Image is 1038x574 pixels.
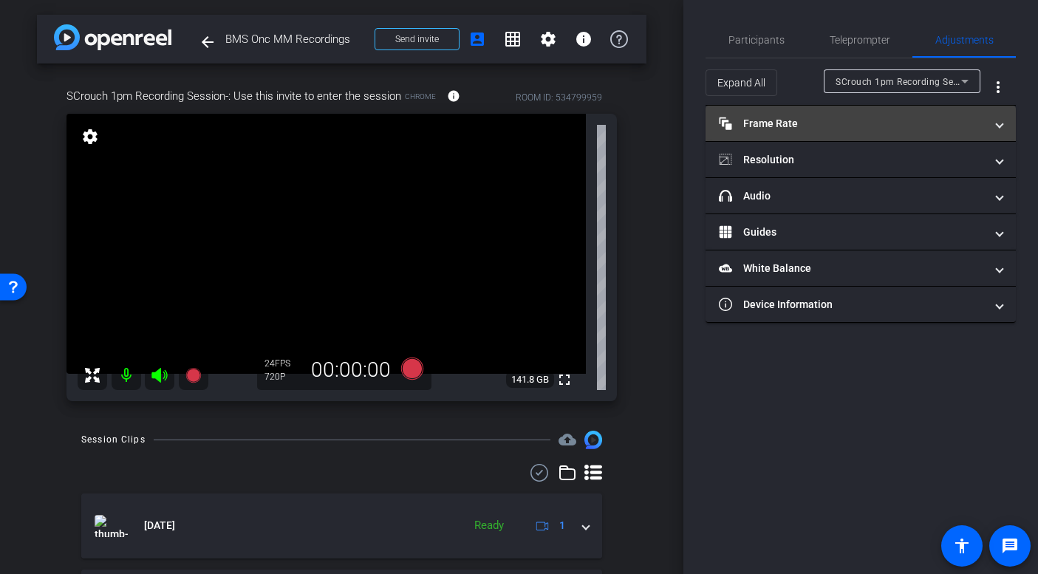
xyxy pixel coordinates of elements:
span: 1 [559,518,565,533]
div: Session Clips [81,432,146,447]
mat-icon: more_vert [989,78,1007,96]
mat-expansion-panel-header: thumb-nail[DATE]Ready1 [81,493,602,558]
mat-panel-title: White Balance [719,261,985,276]
span: Expand All [717,69,765,97]
mat-icon: settings [80,128,100,146]
span: Teleprompter [830,35,890,45]
mat-expansion-panel-header: Guides [706,214,1016,250]
span: SCrouch 1pm Recording Session-: Use this invite to enter the session [66,88,401,104]
div: 24 [264,358,301,369]
span: Chrome [405,91,436,102]
mat-icon: grid_on [504,30,522,48]
mat-expansion-panel-header: White Balance [706,250,1016,286]
mat-icon: accessibility [953,537,971,555]
mat-expansion-panel-header: Audio [706,178,1016,213]
mat-icon: message [1001,537,1019,555]
span: 141.8 GB [506,371,554,389]
span: Participants [728,35,785,45]
img: app-logo [54,24,171,50]
mat-icon: fullscreen [556,371,573,389]
button: Expand All [706,69,777,96]
img: thumb-nail [95,515,128,537]
mat-panel-title: Resolution [719,152,985,168]
mat-panel-title: Frame Rate [719,116,985,131]
span: BMS Onc MM Recordings [225,24,366,54]
mat-panel-title: Device Information [719,297,985,312]
div: Ready [467,517,511,534]
mat-icon: info [447,89,460,103]
mat-expansion-panel-header: Resolution [706,142,1016,177]
mat-expansion-panel-header: Frame Rate [706,106,1016,141]
img: Session clips [584,431,602,448]
div: 00:00:00 [301,358,400,383]
button: Send invite [375,28,460,50]
mat-panel-title: Guides [719,225,985,240]
mat-icon: account_box [468,30,486,48]
mat-icon: arrow_back [199,33,216,51]
span: [DATE] [144,518,175,533]
mat-icon: settings [539,30,557,48]
button: More Options for Adjustments Panel [980,69,1016,105]
mat-icon: info [575,30,593,48]
div: ROOM ID: 534799959 [516,91,602,104]
span: Send invite [395,33,439,45]
span: FPS [275,358,290,369]
span: Adjustments [935,35,994,45]
mat-icon: cloud_upload [559,431,576,448]
mat-expansion-panel-header: Device Information [706,287,1016,322]
div: 720P [264,371,301,383]
mat-panel-title: Audio [719,188,985,204]
span: Destinations for your clips [559,431,576,448]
